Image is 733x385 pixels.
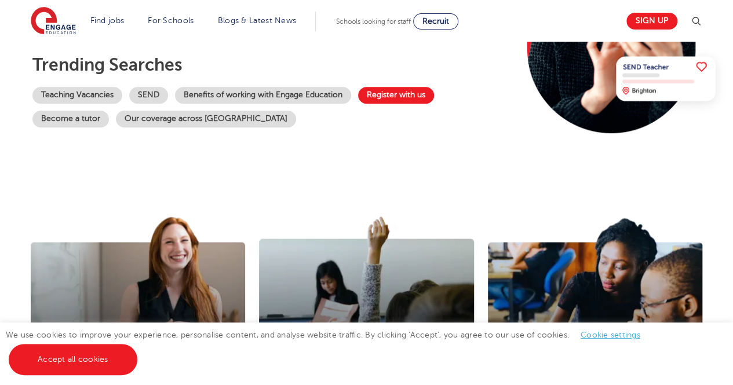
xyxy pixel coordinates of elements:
a: SEND [129,87,168,104]
a: Become a tutor [32,111,109,127]
a: Sign up [626,13,677,30]
a: For Schools [148,16,194,25]
span: Recruit [422,17,449,25]
a: Accept all cookies [9,344,137,375]
a: Cookie settings [581,331,640,339]
a: Our coverage across [GEOGRAPHIC_DATA] [116,111,296,127]
a: Register with us [358,87,434,104]
a: Benefits of working with Engage Education [175,87,351,104]
a: Find jobs [90,16,125,25]
img: Engage Education [31,7,76,36]
span: Schools looking for staff [336,17,411,25]
a: Blogs & Latest News [218,16,297,25]
a: Teaching Vacancies [32,87,122,104]
p: Trending searches [32,54,500,75]
span: We use cookies to improve your experience, personalise content, and analyse website traffic. By c... [6,331,652,364]
a: Recruit [413,13,458,30]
